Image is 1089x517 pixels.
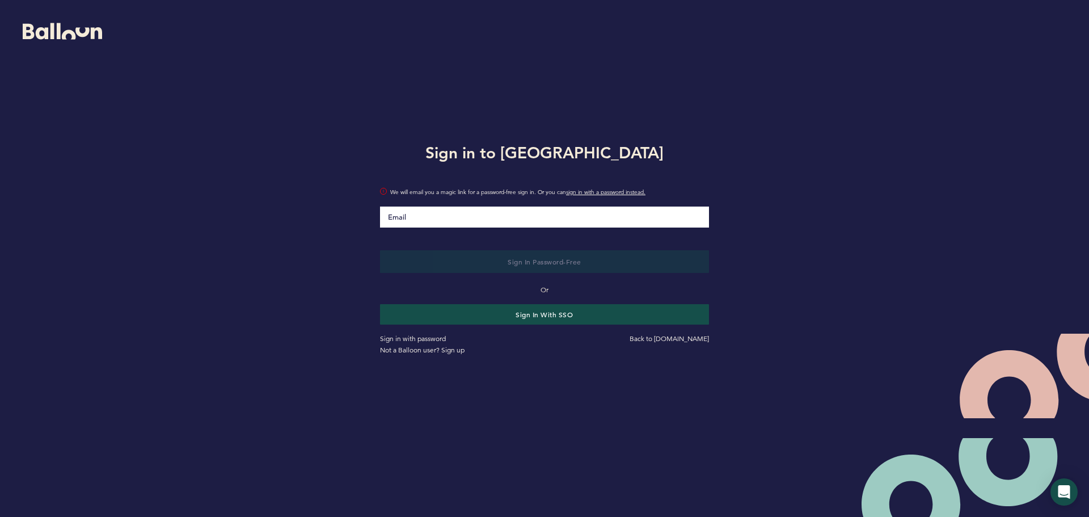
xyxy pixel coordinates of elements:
[390,187,709,198] span: We will email you a magic link for a password-free sign in. Or you can
[380,250,709,273] button: Sign in Password-Free
[380,334,446,343] a: Sign in with password
[380,284,709,296] p: Or
[380,207,709,228] input: Email
[372,141,717,164] h1: Sign in to [GEOGRAPHIC_DATA]
[380,346,465,354] a: Not a Balloon user? Sign up
[1050,478,1078,506] div: Open Intercom Messenger
[566,188,645,196] a: sign in with a password instead.
[380,304,709,325] button: Sign in with SSO
[508,257,581,266] span: Sign in Password-Free
[630,334,709,343] a: Back to [DOMAIN_NAME]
